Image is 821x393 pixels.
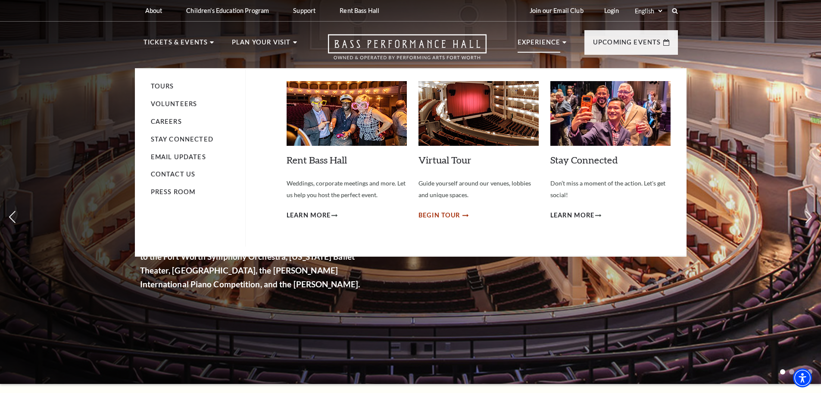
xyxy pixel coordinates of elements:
p: Children's Education Program [186,7,269,14]
p: Weddings, corporate meetings and more. Let us help you host the perfect event. [287,178,407,201]
a: Volunteers [151,100,197,107]
a: Email Updates [151,153,206,160]
span: Learn More [287,210,331,221]
a: Virtual Tour [418,154,471,166]
p: Rent Bass Hall [340,7,379,14]
span: Learn More [550,210,595,221]
a: Begin Tour [418,210,468,221]
img: Stay Connected [550,81,671,146]
p: About [145,7,162,14]
select: Select: [633,7,664,15]
a: Stay Connected [151,135,213,143]
p: Plan Your Visit [232,37,291,53]
div: Accessibility Menu [793,368,812,387]
a: Learn More Stay Connected [550,210,602,221]
a: Open this option [297,34,518,68]
p: Guide yourself around our venues, lobbies and unique spaces. [418,178,539,201]
p: Tickets & Events [144,37,208,53]
span: Begin Tour [418,210,461,221]
strong: For over 25 years, the [PERSON_NAME] and [PERSON_NAME] Performance Hall has been a Fort Worth ico... [140,182,375,289]
a: Rent Bass Hall [287,154,347,166]
a: Press Room [151,188,196,195]
a: Contact Us [151,170,196,178]
p: Experience [518,37,561,53]
a: Stay Connected [550,154,618,166]
img: Virtual Tour [418,81,539,146]
img: Rent Bass Hall [287,81,407,146]
a: Careers [151,118,182,125]
a: Tours [151,82,174,90]
p: Don’t miss a moment of the action. Let's get social! [550,178,671,201]
p: Support [293,7,315,14]
p: Upcoming Events [593,37,661,53]
a: Learn More Rent Bass Hall [287,210,338,221]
